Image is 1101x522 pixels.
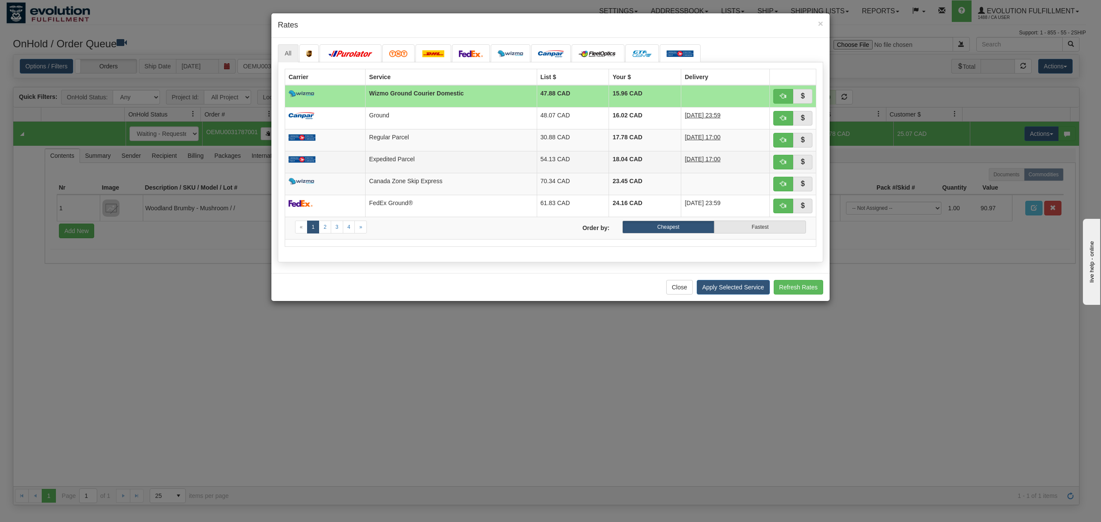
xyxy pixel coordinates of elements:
[389,50,408,57] img: tnt.png
[714,221,806,233] label: Fastest
[537,151,609,173] td: 54.13 CAD
[685,134,720,141] span: [DATE] 17:00
[537,85,609,107] td: 47.88 CAD
[537,69,609,85] th: List $
[366,85,537,107] td: Wizmo Ground Courier Domestic
[285,69,366,85] th: Carrier
[622,221,714,233] label: Cheapest
[609,173,681,195] td: 23.45 CAD
[319,221,331,233] a: 2
[685,200,720,206] span: [DATE] 23:59
[685,156,720,163] span: [DATE] 17:00
[667,50,694,57] img: Canada_post.png
[366,151,537,173] td: Expedited Parcel
[366,129,537,151] td: Regular Parcel
[326,50,375,57] img: purolator.png
[295,221,308,233] a: Previous
[666,280,693,295] button: Close
[6,7,80,14] div: live help - online
[289,112,314,119] img: campar.png
[774,280,823,295] button: Refresh Rates
[537,195,609,217] td: 61.83 CAD
[609,69,681,85] th: Your $
[537,107,609,129] td: 48.07 CAD
[289,90,314,97] img: wizmo.png
[681,151,770,173] td: 6 Days
[366,195,537,217] td: FedEx Ground®
[550,221,616,232] label: Order by:
[538,50,564,57] img: campar.png
[681,107,770,129] td: 5 Days
[306,50,312,57] img: ups.png
[289,156,316,163] img: Canada_post.png
[366,107,537,129] td: Ground
[422,50,444,57] img: dhl.png
[307,221,320,233] a: 1
[609,195,681,217] td: 24.16 CAD
[459,50,483,57] img: FedEx.png
[289,134,316,141] img: Canada_post.png
[609,107,681,129] td: 16.02 CAD
[537,129,609,151] td: 30.88 CAD
[366,173,537,195] td: Canada Zone Skip Express
[685,112,720,119] span: [DATE] 23:59
[289,178,314,185] img: wizmo.png
[697,280,770,295] button: Apply Selected Service
[289,200,313,207] img: FedEx.png
[354,221,367,233] a: Next
[632,50,652,57] img: CarrierLogo_10191.png
[818,19,823,28] button: Close
[609,151,681,173] td: 18.04 CAD
[331,221,343,233] a: 3
[1081,217,1100,305] iframe: chat widget
[366,69,537,85] th: Service
[681,129,770,151] td: 8 Days
[359,224,362,230] span: »
[681,69,770,85] th: Delivery
[300,224,303,230] span: «
[578,50,618,57] img: CarrierLogo_10182.png
[498,50,523,57] img: wizmo.png
[278,20,823,31] h4: Rates
[609,129,681,151] td: 17.78 CAD
[278,44,298,62] a: All
[537,173,609,195] td: 70.34 CAD
[343,221,355,233] a: 4
[818,18,823,28] span: ×
[609,85,681,107] td: 15.96 CAD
